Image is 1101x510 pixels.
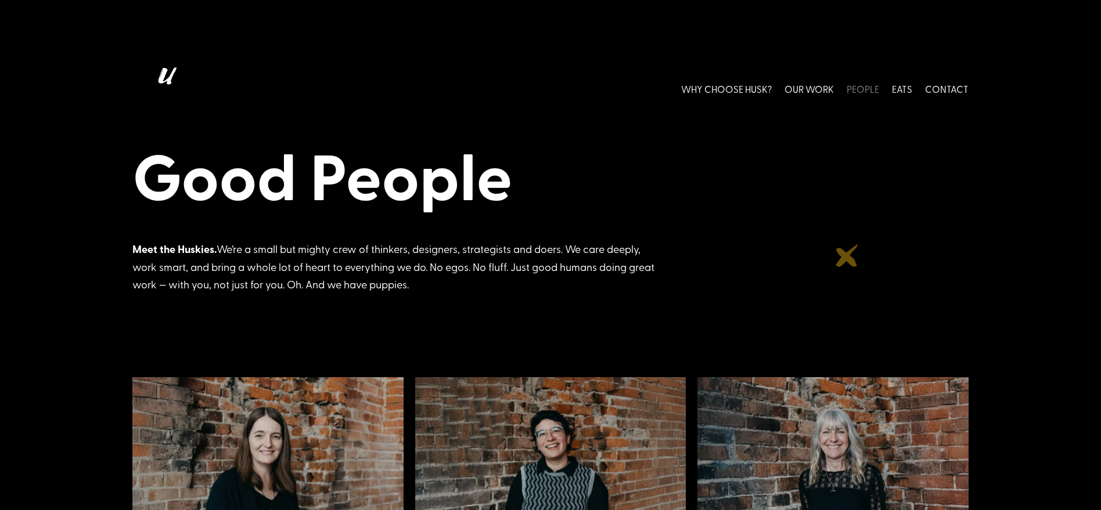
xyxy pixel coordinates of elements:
h1: Good People [132,137,969,219]
a: CONTACT [925,63,969,114]
a: OUR WORK [785,63,834,114]
strong: Meet the Huskies. [132,241,217,256]
div: We’re a small but mighty crew of thinkers, designers, strategists and doers. We care deeply, work... [132,240,655,294]
a: WHY CHOOSE HUSK? [681,63,772,114]
img: Husk logo [132,63,196,114]
a: EATS [892,63,912,114]
a: PEOPLE [847,63,879,114]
